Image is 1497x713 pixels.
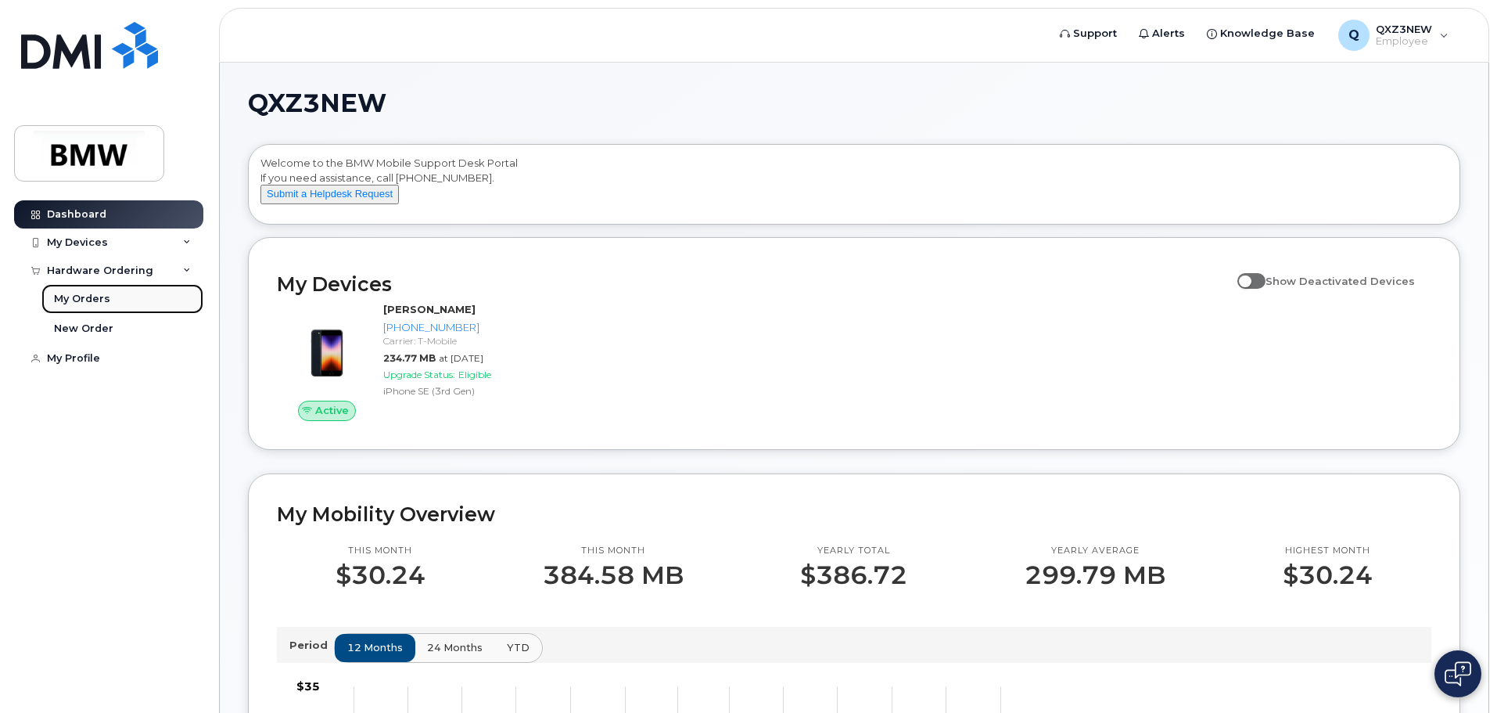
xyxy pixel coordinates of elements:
[1283,545,1373,557] p: Highest month
[260,185,399,204] button: Submit a Helpdesk Request
[543,545,684,557] p: This month
[296,679,320,693] tspan: $35
[507,640,530,655] span: YTD
[383,334,545,347] div: Carrier: T-Mobile
[1025,545,1165,557] p: Yearly average
[260,187,399,200] a: Submit a Helpdesk Request
[336,545,425,557] p: This month
[383,303,476,315] strong: [PERSON_NAME]
[289,638,334,653] p: Period
[800,545,907,557] p: Yearly total
[277,302,551,421] a: Active[PERSON_NAME][PHONE_NUMBER]Carrier: T-Mobile234.77 MBat [DATE]Upgrade Status:EligibleiPhone...
[248,92,386,115] span: QXZ3NEW
[1445,661,1471,686] img: Open chat
[800,561,907,589] p: $386.72
[439,352,483,364] span: at [DATE]
[1237,266,1250,279] input: Show Deactivated Devices
[315,403,349,418] span: Active
[383,384,545,398] div: iPhone SE (3rd Gen)
[383,352,436,364] span: 234.77 MB
[1025,561,1165,589] p: 299.79 MB
[458,369,491,380] span: Eligible
[277,502,1431,526] h2: My Mobility Overview
[1283,561,1373,589] p: $30.24
[383,369,455,380] span: Upgrade Status:
[277,272,1230,296] h2: My Devices
[1265,275,1415,287] span: Show Deactivated Devices
[383,320,545,335] div: [PHONE_NUMBER]
[543,561,684,589] p: 384.58 MB
[336,561,425,589] p: $30.24
[289,310,364,385] img: image20231002-3703462-1angbar.jpeg
[260,156,1448,218] div: Welcome to the BMW Mobile Support Desk Portal If you need assistance, call [PHONE_NUMBER].
[427,640,483,655] span: 24 months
